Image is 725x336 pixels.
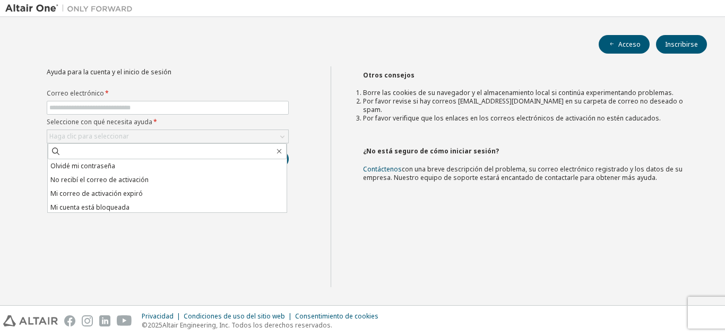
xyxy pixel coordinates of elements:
font: Altair Engineering, Inc. Todos los derechos reservados. [162,321,332,330]
font: Correo electrónico [47,89,104,98]
img: youtube.svg [117,315,132,326]
font: Acceso [618,40,641,49]
font: Condiciones de uso del sitio web [184,312,285,321]
font: Seleccione con qué necesita ayuda [47,117,152,126]
font: Olvidé mi contraseña [50,161,115,170]
img: linkedin.svg [99,315,110,326]
font: Haga clic para seleccionar [49,132,129,141]
font: ¿No está seguro de cómo iniciar sesión? [363,147,499,156]
font: Otros consejos [363,71,415,80]
img: Altair Uno [5,3,138,14]
font: 2025 [148,321,162,330]
button: Inscribirse [656,35,707,54]
font: Borre las cookies de su navegador y el almacenamiento local si continúa experimentando problemas. [363,88,674,97]
div: Haga clic para seleccionar [47,130,288,143]
img: facebook.svg [64,315,75,326]
font: Inscribirse [665,40,698,49]
font: Por favor verifique que los enlaces en los correos electrónicos de activación no estén caducados. [363,114,661,123]
img: instagram.svg [82,315,93,326]
font: © [142,321,148,330]
a: Contáctenos [363,165,402,174]
font: Ayuda para la cuenta y el inicio de sesión [47,67,171,76]
font: con una breve descripción del problema, su correo electrónico registrado y los datos de su empres... [363,165,683,182]
font: Privacidad [142,312,174,321]
font: Consentimiento de cookies [295,312,378,321]
font: Por favor revise si hay correos [EMAIL_ADDRESS][DOMAIN_NAME] en su carpeta de correo no deseado o... [363,97,683,114]
img: altair_logo.svg [3,315,58,326]
button: Acceso [599,35,650,54]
